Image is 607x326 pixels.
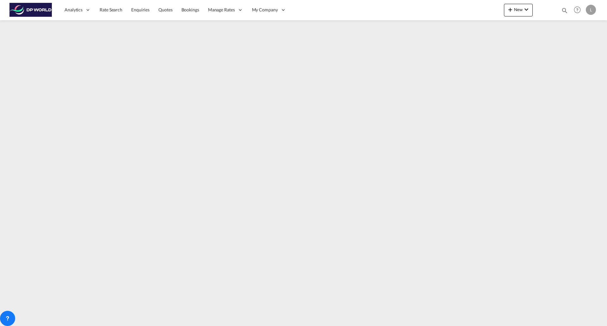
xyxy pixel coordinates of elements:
span: Manage Rates [208,7,235,13]
span: New [506,7,530,12]
md-icon: icon-magnify [561,7,568,14]
div: Help [572,4,586,16]
div: icon-magnify [561,7,568,16]
button: icon-plus 400-fgNewicon-chevron-down [504,4,533,16]
md-icon: icon-plus 400-fg [506,6,514,13]
span: Help [572,4,583,15]
span: Quotes [158,7,172,12]
span: Bookings [181,7,199,12]
div: L [586,5,596,15]
span: Analytics [64,7,83,13]
img: c08ca190194411f088ed0f3ba295208c.png [9,3,52,17]
span: My Company [252,7,278,13]
span: Rate Search [100,7,122,12]
md-icon: icon-chevron-down [523,6,530,13]
span: Enquiries [131,7,150,12]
